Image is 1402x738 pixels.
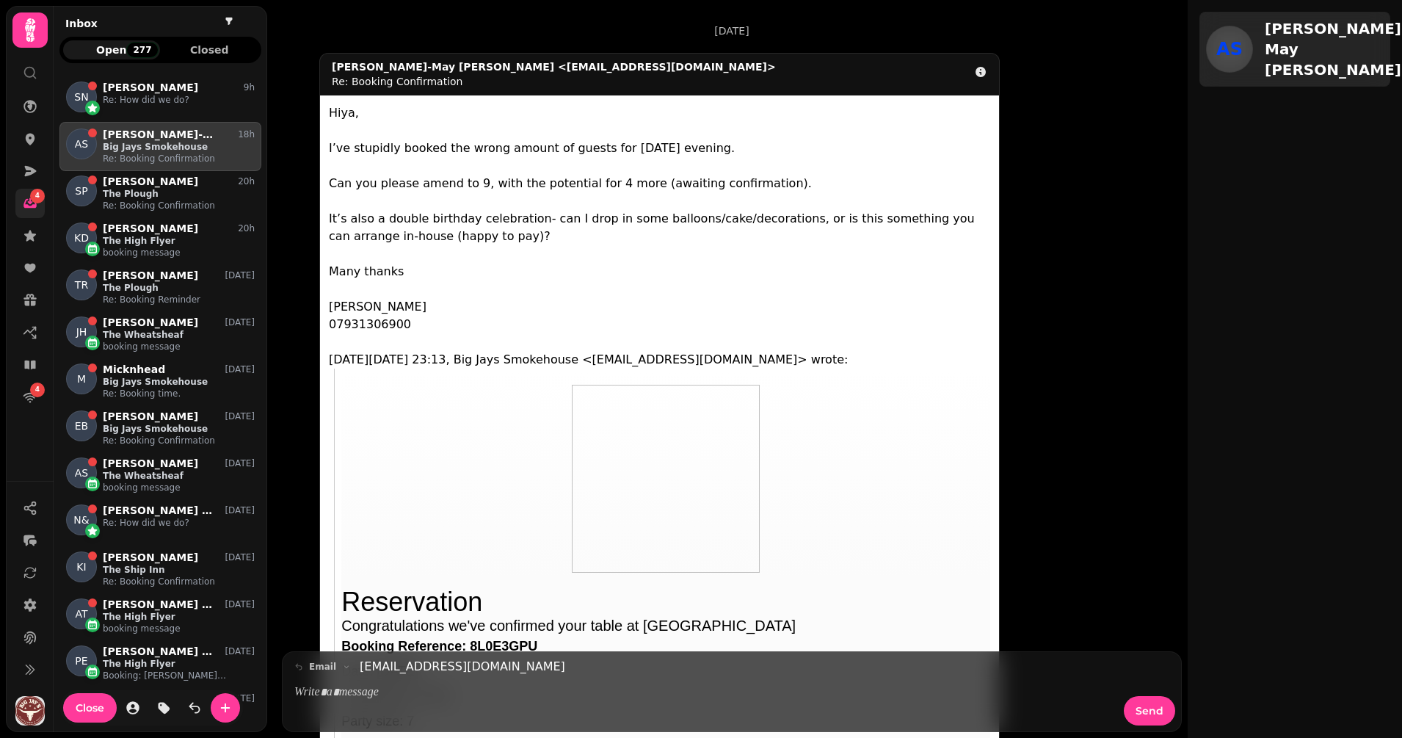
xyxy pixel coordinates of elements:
[103,517,255,529] p: Re: How did we do?
[76,703,104,713] span: Close
[103,247,255,258] p: booking message
[103,235,255,247] p: The High Flyer
[73,513,89,527] span: N&
[103,269,198,282] p: [PERSON_NAME]
[1124,696,1175,726] button: Send
[225,316,255,328] p: [DATE]
[75,419,88,433] span: EB
[103,435,255,446] p: Re: Booking Confirmation
[238,223,255,234] p: 20h
[75,45,148,55] span: Open
[103,504,217,517] p: [PERSON_NAME] & [PERSON_NAME]
[103,551,198,564] p: [PERSON_NAME]
[103,376,255,388] p: Big Jays Smokehouse
[74,231,89,245] span: KD
[65,16,98,31] h2: Inbox
[225,410,255,422] p: [DATE]
[76,560,86,574] span: KI
[968,59,993,84] button: detail
[35,385,40,395] span: 4
[103,482,255,493] p: booking message
[103,282,255,294] p: The Plough
[76,325,87,339] span: JH
[103,141,255,153] p: Big Jays Smokehouse
[75,184,87,198] span: SP
[103,129,217,141] p: [PERSON_NAME]-May [PERSON_NAME]
[180,693,209,723] button: is-read
[77,372,86,386] span: M
[59,75,261,726] div: grid
[103,153,255,164] p: Re: Booking Confirmation
[341,589,990,615] h2: Reservation
[75,278,88,292] span: TR
[15,383,45,412] a: 4
[225,457,255,469] p: [DATE]
[329,316,990,333] div: 07931306900
[103,598,217,611] p: [PERSON_NAME] [PERSON_NAME]
[173,45,247,55] span: Closed
[572,385,760,573] img: brand logo
[360,658,565,676] a: [EMAIL_ADDRESS][DOMAIN_NAME]
[103,82,198,94] p: [PERSON_NAME]
[161,40,258,59] button: Closed
[225,551,255,563] p: [DATE]
[329,104,990,122] div: Hiya,
[103,623,255,634] p: booking message
[238,129,255,140] p: 18h
[103,363,165,376] p: Micknhead
[75,137,88,151] span: AS
[103,645,217,658] p: [PERSON_NAME] Runners
[103,576,255,587] p: Re: Booking Confirmation
[103,410,198,423] p: [PERSON_NAME]
[103,329,255,341] p: The Wheatsheaf
[211,693,240,723] button: create-convo
[341,615,990,636] h3: Congratulations we've confirmed your table at [GEOGRAPHIC_DATA]
[332,74,776,89] div: Re: Booking Confirmation
[592,352,798,366] a: [EMAIL_ADDRESS][DOMAIN_NAME]
[329,263,990,281] div: Many thanks
[103,564,255,576] p: The Ship Inn
[103,658,255,670] p: The High Flyer
[225,269,255,281] p: [DATE]
[126,42,158,58] div: 277
[35,191,40,201] span: 4
[103,388,255,399] p: Re: Booking time.
[714,23,749,38] p: [DATE]
[103,294,255,305] p: Re: Booking Reminder
[103,176,198,188] p: [PERSON_NAME]
[103,670,255,681] p: Booking: [PERSON_NAME] Runners - [DATE] 1:30 PM
[103,223,198,235] p: [PERSON_NAME]
[329,140,990,157] div: I’ve stupidly booked the wrong amount of guests for [DATE] evening.
[103,457,198,470] p: [PERSON_NAME]
[103,341,255,352] p: booking message
[63,40,160,59] button: Open277
[244,82,255,93] p: 9h
[103,200,255,211] p: Re: Booking Confirmation
[63,693,117,723] button: Close
[329,298,990,316] div: [PERSON_NAME]
[103,94,255,106] p: Re: How did we do?
[15,696,45,726] img: User avatar
[1216,40,1243,58] span: AS
[225,598,255,610] p: [DATE]
[332,59,776,74] div: [PERSON_NAME]-May [PERSON_NAME] <[EMAIL_ADDRESS][DOMAIN_NAME]>
[341,636,990,656] p: Booking Reference: 8L0E3GPU
[103,470,255,482] p: The Wheatsheaf
[288,658,357,676] button: email
[149,693,178,723] button: tag-thread
[103,423,255,435] p: Big Jays Smokehouse
[75,466,88,480] span: AS
[103,188,255,200] p: The Plough
[103,316,198,329] p: [PERSON_NAME]
[238,176,255,187] p: 20h
[1136,706,1163,716] span: Send
[329,210,990,245] div: It’s also a double birthday celebration- can I drop in some balloons/cake/decorations, or is this...
[225,645,255,657] p: [DATE]
[15,189,45,218] a: 4
[225,363,255,375] p: [DATE]
[329,351,990,369] div: [DATE][DATE] 23:13, Big Jays Smokehouse < > wrote:
[103,611,255,623] p: The High Flyer
[329,175,990,192] div: Can you please amend to 9, with the potential for 4 more (awaiting confirmation).
[12,696,48,726] button: User avatar
[220,12,238,30] button: filter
